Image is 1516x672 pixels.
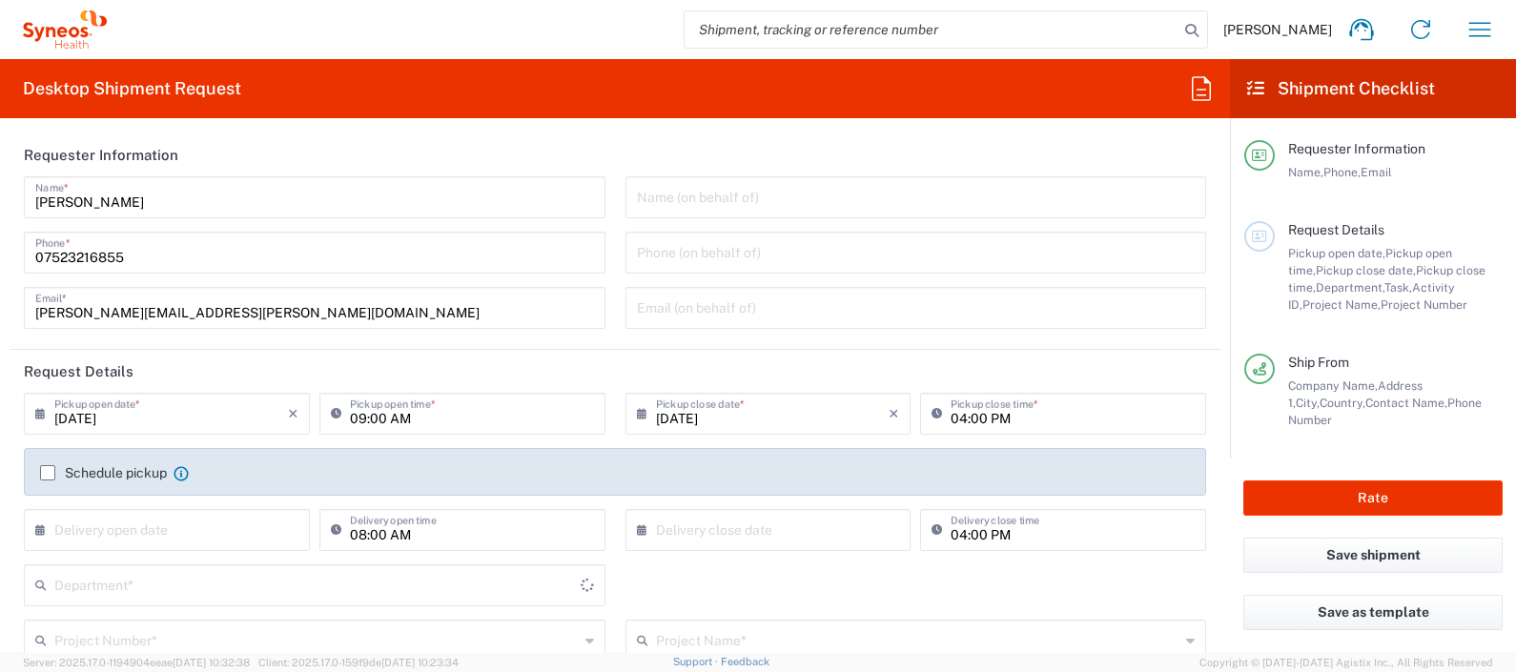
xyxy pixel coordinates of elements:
[1199,654,1493,671] span: Copyright © [DATE]-[DATE] Agistix Inc., All Rights Reserved
[23,657,250,668] span: Server: 2025.17.0-1194904eeae
[1361,165,1392,179] span: Email
[1243,595,1503,630] button: Save as template
[1288,222,1384,237] span: Request Details
[1223,21,1332,38] span: [PERSON_NAME]
[1247,77,1435,100] h2: Shipment Checklist
[23,77,241,100] h2: Desktop Shipment Request
[1384,280,1412,295] span: Task,
[173,657,250,668] span: [DATE] 10:32:38
[721,656,769,667] a: Feedback
[1243,480,1503,516] button: Rate
[1288,378,1378,393] span: Company Name,
[685,11,1178,48] input: Shipment, tracking or reference number
[1296,396,1320,410] span: City,
[1323,165,1361,179] span: Phone,
[24,146,178,165] h2: Requester Information
[1381,297,1467,312] span: Project Number
[1365,396,1447,410] span: Contact Name,
[1302,297,1381,312] span: Project Name,
[381,657,459,668] span: [DATE] 10:23:34
[288,398,298,429] i: ×
[1288,141,1425,156] span: Requester Information
[1320,396,1365,410] span: Country,
[24,362,133,381] h2: Request Details
[1316,280,1384,295] span: Department,
[40,465,167,480] label: Schedule pickup
[673,656,721,667] a: Support
[258,657,459,668] span: Client: 2025.17.0-159f9de
[1243,538,1503,573] button: Save shipment
[1288,165,1323,179] span: Name,
[1288,355,1349,370] span: Ship From
[1316,263,1416,277] span: Pickup close date,
[1288,246,1385,260] span: Pickup open date,
[889,398,899,429] i: ×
